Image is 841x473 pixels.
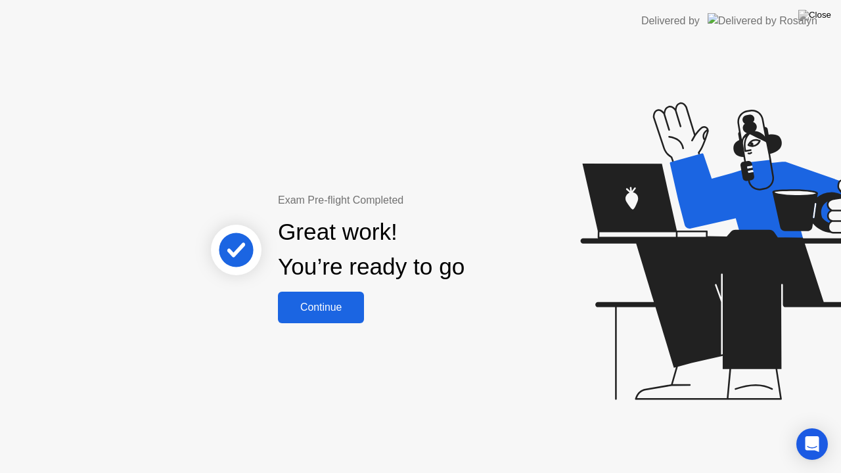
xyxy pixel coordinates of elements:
div: Delivered by [641,13,700,29]
div: Great work! You’re ready to go [278,215,465,284]
div: Exam Pre-flight Completed [278,192,549,208]
div: Open Intercom Messenger [796,428,828,460]
button: Continue [278,292,364,323]
img: Delivered by Rosalyn [708,13,817,28]
div: Continue [282,302,360,313]
img: Close [798,10,831,20]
